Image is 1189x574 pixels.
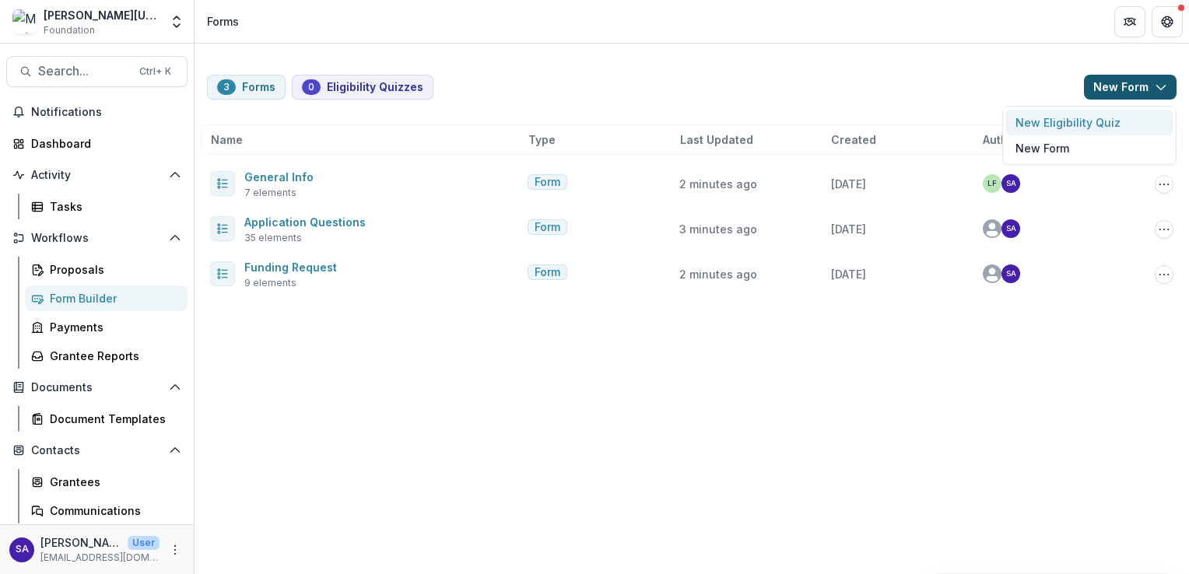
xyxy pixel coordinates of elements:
[831,131,876,148] span: Created
[983,219,1001,238] svg: avatar
[50,502,175,519] div: Communications
[1084,75,1177,100] button: New Form
[207,75,286,100] button: Forms
[987,180,997,187] div: Lucy Fey
[25,285,188,311] a: Form Builder
[6,100,188,124] button: Notifications
[166,6,188,37] button: Open entity switcher
[50,348,175,364] div: Grantee Reports
[6,226,188,250] button: Open Workflows
[50,474,175,490] div: Grantees
[535,176,560,189] span: Form
[244,231,302,245] span: 35 elements
[292,75,433,100] button: Eligibility Quizzes
[44,23,95,37] span: Foundation
[50,198,175,215] div: Tasks
[201,10,245,33] nav: breadcrumb
[528,131,556,148] span: Type
[25,194,188,219] a: Tasks
[1006,110,1173,135] button: New Eligibility Quiz
[6,375,188,400] button: Open Documents
[244,215,366,229] a: Application Questions
[983,131,1026,148] span: Authors
[25,406,188,432] a: Document Templates
[12,9,37,34] img: Mimi Washington Starrett Workflow Sandbox
[6,438,188,463] button: Open Contacts
[31,232,163,245] span: Workflows
[31,106,181,119] span: Notifications
[6,163,188,187] button: Open Activity
[25,498,188,523] a: Communications
[1006,270,1016,278] div: Sarah Ahart
[211,131,243,148] span: Name
[166,541,184,559] button: More
[128,536,160,550] p: User
[25,469,188,495] a: Grantees
[207,13,239,30] div: Forms
[535,221,560,234] span: Form
[1006,180,1016,187] div: Sarah Ahart
[983,264,1001,283] svg: avatar
[1155,265,1173,284] button: Options
[1155,220,1173,239] button: Options
[308,82,314,93] span: 0
[136,63,174,80] div: Ctrl + K
[244,261,337,274] a: Funding Request
[679,222,757,236] span: 3 minutes ago
[50,319,175,335] div: Payments
[680,131,753,148] span: Last Updated
[679,268,757,281] span: 2 minutes ago
[1155,175,1173,194] button: Options
[831,222,866,236] span: [DATE]
[25,314,188,340] a: Payments
[31,444,163,457] span: Contacts
[31,381,163,394] span: Documents
[25,257,188,282] a: Proposals
[1114,6,1145,37] button: Partners
[31,135,175,152] div: Dashboard
[38,64,130,79] span: Search...
[25,343,188,369] a: Grantee Reports
[244,186,296,200] span: 7 elements
[1006,225,1016,233] div: Sarah Ahart
[31,169,163,182] span: Activity
[6,131,188,156] a: Dashboard
[50,261,175,278] div: Proposals
[535,266,560,279] span: Form
[50,411,175,427] div: Document Templates
[1152,6,1183,37] button: Get Help
[40,551,160,565] p: [EMAIL_ADDRESS][DOMAIN_NAME]
[40,534,121,551] p: [PERSON_NAME]
[244,170,314,184] a: General Info
[1006,135,1173,161] button: New Form
[50,290,175,306] div: Form Builder
[244,276,296,290] span: 9 elements
[679,177,757,191] span: 2 minutes ago
[831,177,866,191] span: [DATE]
[44,7,160,23] div: [PERSON_NAME][US_STATE] [PERSON_NAME] Workflow Sandbox
[831,268,866,281] span: [DATE]
[16,544,29,555] div: Sarah Ahart
[6,56,188,87] button: Search...
[223,82,230,93] span: 3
